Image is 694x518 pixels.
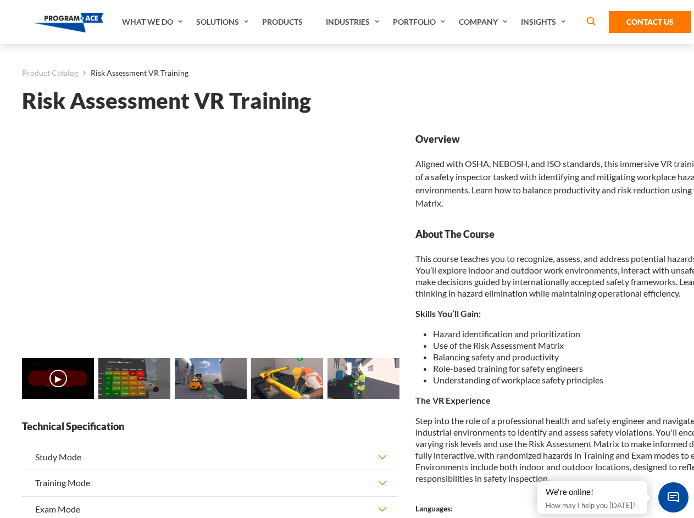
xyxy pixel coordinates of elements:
[49,370,67,387] button: ▶
[327,358,399,399] img: Risk Assessment VR Training - Preview 4
[22,132,398,344] iframe: Risk Assessment VR Training - Video 0
[546,487,639,498] div: We're online!
[175,358,247,399] img: Risk Assessment VR Training - Preview 2
[546,499,639,512] p: How may I help you [DATE]?
[34,13,104,32] img: Program-Ace
[78,66,188,80] li: Risk Assessment VR Training
[22,470,398,495] button: Training Mode
[658,482,689,513] span: Chat Widget
[415,504,453,513] strong: Languages:
[22,444,398,470] button: Study Mode
[22,66,78,80] a: Product Catalog
[22,420,398,433] strong: Technical Specification
[251,358,323,399] img: Risk Assessment VR Training - Preview 3
[22,358,94,399] img: Risk Assessment VR Training - Video 0
[98,358,170,399] img: Risk Assessment VR Training - Preview 1
[609,11,691,33] a: Contact Us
